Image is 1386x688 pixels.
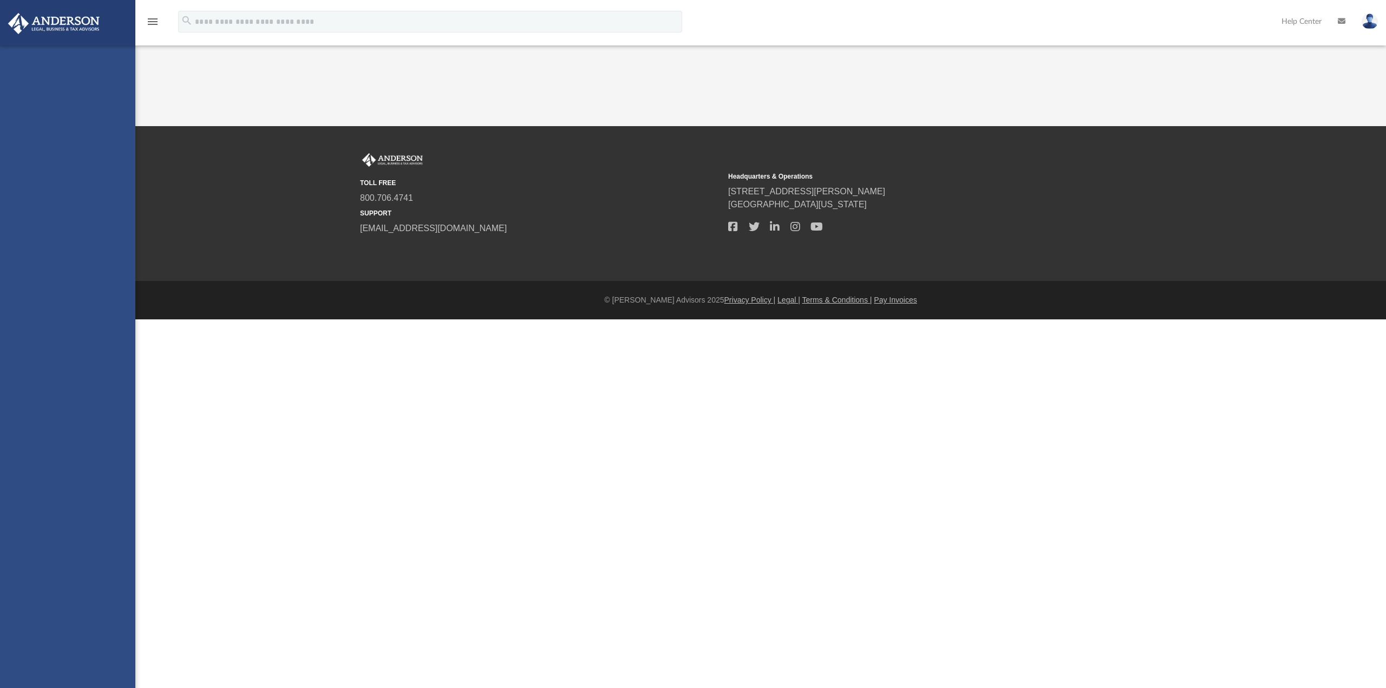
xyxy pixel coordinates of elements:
[360,178,721,188] small: TOLL FREE
[5,13,103,34] img: Anderson Advisors Platinum Portal
[360,153,425,167] img: Anderson Advisors Platinum Portal
[146,15,159,28] i: menu
[802,296,872,304] a: Terms & Conditions |
[1362,14,1378,29] img: User Pic
[728,187,885,196] a: [STREET_ADDRESS][PERSON_NAME]
[728,200,867,209] a: [GEOGRAPHIC_DATA][US_STATE]
[146,21,159,28] a: menu
[777,296,800,304] a: Legal |
[360,224,507,233] a: [EMAIL_ADDRESS][DOMAIN_NAME]
[135,294,1386,306] div: © [PERSON_NAME] Advisors 2025
[728,172,1089,181] small: Headquarters & Operations
[181,15,193,27] i: search
[360,208,721,218] small: SUPPORT
[360,193,413,202] a: 800.706.4741
[874,296,917,304] a: Pay Invoices
[724,296,776,304] a: Privacy Policy |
